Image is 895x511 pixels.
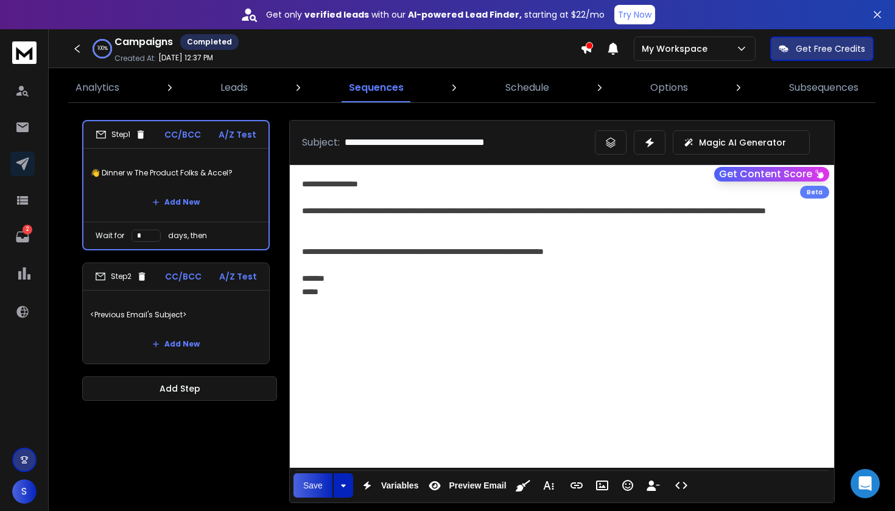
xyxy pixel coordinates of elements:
button: Insert Link (⌘K) [565,473,588,498]
button: Clean HTML [511,473,535,498]
button: More Text [537,473,560,498]
a: Sequences [342,73,411,102]
div: Beta [800,186,829,199]
div: Step 2 [95,271,147,282]
p: CC/BCC [164,129,201,141]
span: Variables [379,481,421,491]
button: Variables [356,473,421,498]
button: Emoticons [616,473,639,498]
p: days, then [168,231,207,241]
p: Wait for [96,231,124,241]
a: Options [643,73,695,102]
img: logo [12,41,37,64]
button: Preview Email [423,473,508,498]
button: Get Content Score [714,167,829,181]
p: Created At: [114,54,156,63]
p: Leads [220,80,248,95]
div: Step 1 [96,129,146,140]
p: [DATE] 12:37 PM [158,53,213,63]
p: <Previous Email's Subject> [90,298,262,332]
li: Step2CC/BCCA/Z Test<Previous Email's Subject>Add New [82,263,270,364]
h1: Campaigns [114,35,173,49]
p: Try Now [618,9,651,21]
a: Analytics [68,73,127,102]
button: Save [293,473,332,498]
button: Get Free Credits [770,37,874,61]
p: 2 [23,225,32,234]
p: Subsequences [789,80,858,95]
a: 2 [10,225,35,249]
p: Magic AI Generator [699,136,786,149]
button: Add New [142,190,209,214]
button: Insert Image (⌘P) [591,473,614,498]
button: Add New [142,332,209,356]
p: 👋 Dinner w The Product Folks & Accel? [91,156,261,190]
button: Insert Unsubscribe Link [642,473,665,498]
button: Try Now [614,5,655,24]
p: Subject: [302,135,340,150]
button: Add Step [82,376,277,401]
button: S [12,479,37,504]
a: Leads [213,73,255,102]
a: Subsequences [782,73,866,102]
button: Magic AI Generator [673,130,810,155]
div: Open Intercom Messenger [851,469,880,498]
a: Schedule [498,73,556,102]
span: Preview Email [446,481,508,491]
p: CC/BCC [165,270,202,283]
strong: verified leads [304,9,369,21]
li: Step1CC/BCCA/Z Test👋 Dinner w The Product Folks & Accel?Add NewWait fordays, then [82,120,270,250]
p: Options [650,80,688,95]
p: My Workspace [642,43,712,55]
button: Code View [670,473,693,498]
p: Sequences [349,80,404,95]
p: Get Free Credits [796,43,865,55]
p: A/Z Test [219,270,257,283]
p: Schedule [505,80,549,95]
strong: AI-powered Lead Finder, [408,9,522,21]
p: 100 % [97,45,108,52]
p: Get only with our starting at $22/mo [266,9,605,21]
div: Completed [180,34,239,50]
p: A/Z Test [219,129,256,141]
p: Analytics [75,80,119,95]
